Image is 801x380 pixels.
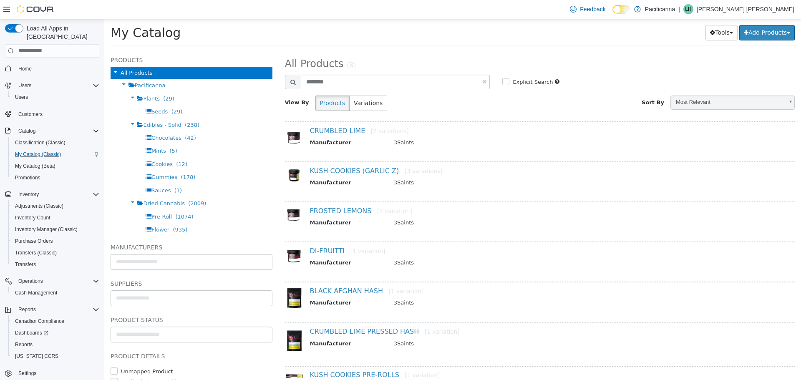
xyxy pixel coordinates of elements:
[39,103,77,109] span: Edibles - Solid
[181,148,199,164] img: 150
[8,327,103,339] a: Dashboards
[283,239,672,250] td: 3Saints
[15,238,53,244] span: Purchase Orders
[15,276,99,286] span: Operations
[68,207,83,214] span: (935)
[71,194,89,201] span: (1074)
[206,228,281,236] a: DI-FRUITTI[1 variation]
[12,236,56,246] a: Purchase Orders
[285,269,320,275] small: [1 variation]
[15,359,76,367] label: Available by Dropship
[81,103,95,109] span: (238)
[12,201,99,211] span: Adjustments (Classic)
[283,279,672,290] td: 3Saints
[15,226,78,233] span: Inventory Manager (Classic)
[8,339,103,350] button: Reports
[206,148,338,156] a: KUSH COOKIES (GARLIC Z)[3 variations]
[645,4,675,14] p: Pacificanna
[567,1,609,18] a: Feedback
[12,316,99,326] span: Canadian Compliance
[206,352,336,360] a: KUSH COOKIES PRE-ROLLS[1 variation]
[206,119,283,130] th: Manufacturer
[181,39,239,50] span: All Products
[12,316,68,326] a: Canadian Compliance
[580,5,605,13] span: Feedback
[15,109,46,119] a: Customers
[18,65,32,72] span: Home
[15,163,55,169] span: My Catalog (Beta)
[206,239,283,250] th: Manufacturer
[12,259,39,269] a: Transfers
[2,367,103,379] button: Settings
[15,214,50,221] span: Inventory Count
[15,368,40,378] a: Settings
[8,315,103,327] button: Canadian Compliance
[181,188,199,203] img: 150
[15,126,39,136] button: Catalog
[47,207,65,214] span: Flower
[283,320,672,331] td: 3Saints
[15,353,58,360] span: [US_STATE] CCRS
[47,168,66,174] span: Sauces
[6,259,168,269] h5: Suppliers
[12,138,69,148] a: Classification (Classic)
[15,348,69,357] label: Unmapped Product
[15,139,65,146] span: Classification (Classic)
[267,108,305,115] small: [2 variations]
[8,160,103,172] button: My Catalog (Beta)
[8,287,103,299] button: Cash Management
[47,116,77,122] span: Chocolates
[8,172,103,184] button: Promotions
[15,63,99,74] span: Home
[697,4,794,14] p: [PERSON_NAME] [PERSON_NAME]
[6,296,168,306] h5: Product Status
[242,42,252,50] small: (8)
[18,278,43,284] span: Operations
[8,91,103,103] button: Users
[206,199,283,210] th: Manufacturer
[206,268,320,276] a: BLACK AFGHAN HASH[1 variation]
[601,6,633,21] button: Tools
[211,76,245,92] button: Products
[47,194,68,201] span: Pre-Roll
[12,161,59,171] a: My Catalog (Beta)
[320,309,355,316] small: [1 variation]
[8,350,103,362] button: [US_STATE] CCRS
[567,77,679,90] span: Most Relevant
[678,4,680,14] p: |
[15,318,64,325] span: Canadian Compliance
[15,305,39,315] button: Reports
[15,151,61,158] span: My Catalog (Classic)
[15,189,42,199] button: Inventory
[12,173,99,183] span: Promotions
[72,142,83,148] span: (12)
[12,236,99,246] span: Purchase Orders
[300,352,335,359] small: [1 variation]
[16,50,48,57] span: All Products
[8,200,103,212] button: Adjustments (Classic)
[206,159,283,170] th: Manufacturer
[181,108,199,127] img: 150
[15,109,99,119] span: Customers
[206,188,308,196] a: FROSTED LEMONS[1 variation]
[8,235,103,247] button: Purchase Orders
[273,189,308,195] small: [1 variation]
[15,81,35,91] button: Users
[246,229,281,235] small: [1 variation]
[283,159,672,170] td: 3Saints
[12,288,60,298] a: Cash Management
[17,5,54,13] img: Cova
[12,351,99,361] span: Washington CCRS
[12,328,99,338] span: Dashboards
[181,268,199,290] img: 150
[8,148,103,160] button: My Catalog (Classic)
[2,108,103,120] button: Customers
[84,181,102,187] span: (2009)
[12,224,99,234] span: Inventory Manager (Classic)
[12,161,99,171] span: My Catalog (Beta)
[2,125,103,137] button: Catalog
[15,330,48,336] span: Dashboards
[30,63,61,69] span: Pacificanna
[6,6,76,21] span: My Catalog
